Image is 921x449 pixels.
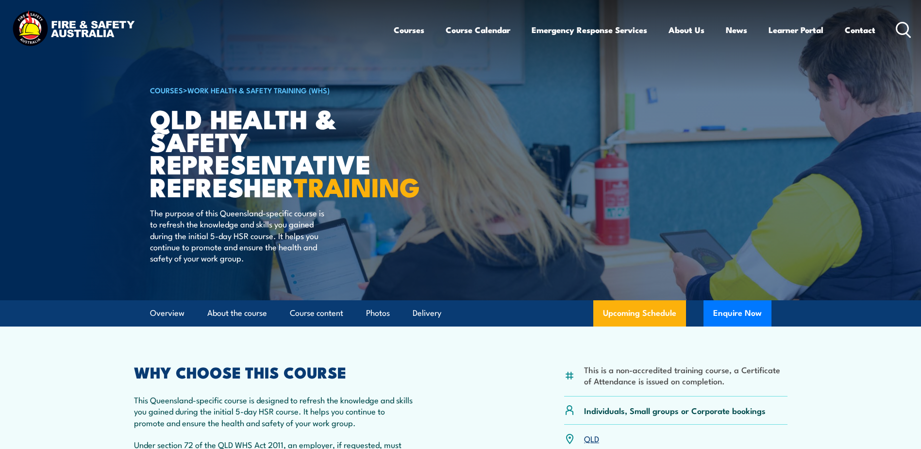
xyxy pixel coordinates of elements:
h1: QLD Health & Safety Representative Refresher [150,107,390,198]
button: Enquire Now [703,300,771,327]
a: Overview [150,300,184,326]
h2: WHY CHOOSE THIS COURSE [134,365,418,379]
p: The purpose of this Queensland-specific course is to refresh the knowledge and skills you gained ... [150,207,327,264]
a: About the course [207,300,267,326]
h6: > [150,84,390,96]
p: Individuals, Small groups or Corporate bookings [584,405,766,416]
a: Course content [290,300,343,326]
a: Learner Portal [769,17,823,43]
p: This Queensland-specific course is designed to refresh the knowledge and skills you gained during... [134,394,418,428]
a: Photos [366,300,390,326]
li: This is a non-accredited training course, a Certificate of Attendance is issued on completion. [584,364,787,387]
strong: TRAINING [294,166,420,206]
a: Courses [394,17,424,43]
a: Emergency Response Services [532,17,647,43]
a: News [726,17,747,43]
a: COURSES [150,85,183,95]
a: QLD [584,432,599,444]
a: Work Health & Safety Training (WHS) [187,85,330,95]
a: Delivery [413,300,441,326]
a: Upcoming Schedule [593,300,686,327]
a: About Us [669,17,704,43]
a: Contact [845,17,875,43]
a: Course Calendar [446,17,510,43]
